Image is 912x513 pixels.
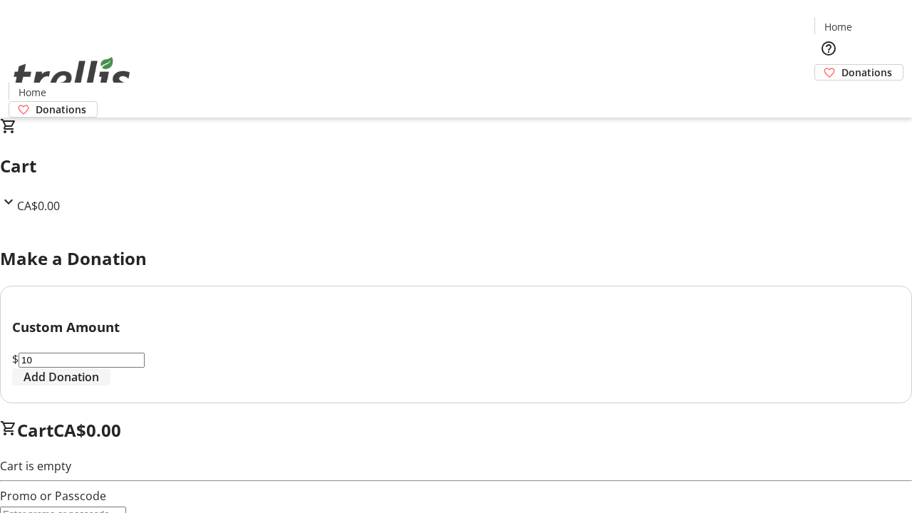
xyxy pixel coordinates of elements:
[12,368,110,385] button: Add Donation
[9,101,98,118] a: Donations
[814,34,843,63] button: Help
[9,41,135,113] img: Orient E2E Organization DpnduCXZIO's Logo
[841,65,892,80] span: Donations
[19,353,145,368] input: Donation Amount
[19,85,46,100] span: Home
[12,317,900,337] h3: Custom Amount
[815,19,861,34] a: Home
[17,198,60,214] span: CA$0.00
[24,368,99,385] span: Add Donation
[9,85,55,100] a: Home
[814,64,903,81] a: Donations
[824,19,852,34] span: Home
[53,418,121,442] span: CA$0.00
[36,102,86,117] span: Donations
[814,81,843,109] button: Cart
[12,351,19,367] span: $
